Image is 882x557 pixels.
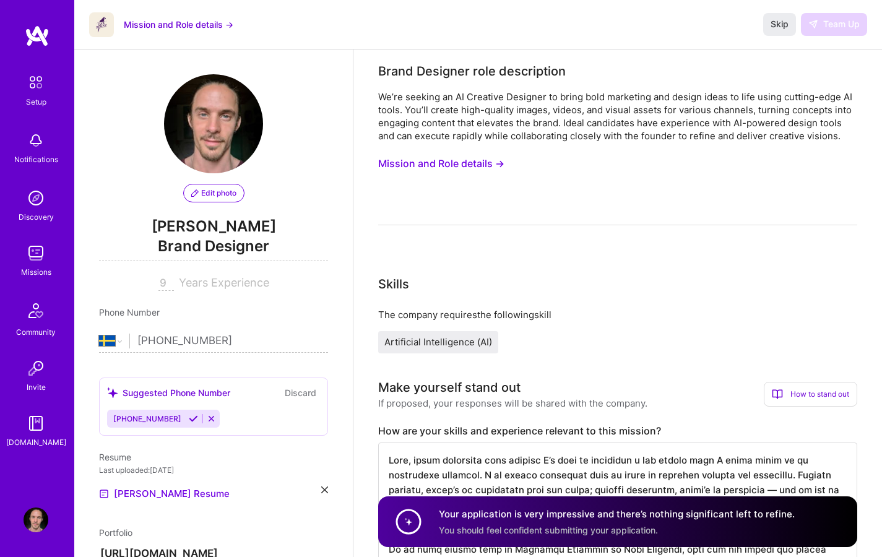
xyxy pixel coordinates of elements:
div: Notifications [14,153,58,166]
div: Missions [21,266,51,278]
div: Invite [27,381,46,394]
div: The company requires the following skill [378,308,857,321]
img: bell [24,128,48,153]
span: Years Experience [179,276,269,289]
div: Make yourself stand out [378,378,521,397]
a: [PERSON_NAME] Resume [99,486,230,501]
button: Mission and Role details → [124,18,233,31]
a: User Avatar [20,507,51,532]
span: Portfolio [99,527,132,538]
img: Resume [99,489,109,499]
img: guide book [24,411,48,436]
img: User Avatar [24,507,48,532]
img: User Avatar [164,74,263,173]
i: icon BookOpen [772,389,783,400]
div: Community [16,326,56,339]
span: Resume [99,452,131,462]
span: [PHONE_NUMBER] [113,414,181,423]
span: Brand Designer [99,236,328,261]
div: Last uploaded: [DATE] [99,464,328,477]
i: icon Close [321,486,328,493]
span: Skip [771,18,789,30]
div: If proposed, your responses will be shared with the company. [378,397,647,410]
span: Artificial Intelligence (AI) [384,336,492,348]
div: We’re seeking an AI Creative Designer to bring bold marketing and design ideas to life using cutt... [378,90,857,142]
img: Community [21,296,51,326]
div: [DOMAIN_NAME] [6,436,66,449]
i: Reject [207,414,216,423]
button: Mission and Role details → [378,152,504,175]
div: How to stand out [764,382,857,407]
div: Brand Designer role description [378,62,566,80]
img: logo [25,25,50,47]
img: Invite [24,356,48,381]
span: [PERSON_NAME] [99,217,328,236]
span: You should feel confident submitting your application. [439,524,658,535]
div: Setup [26,95,46,108]
button: Discard [281,386,320,400]
i: icon SuggestedTeams [107,387,118,398]
img: discovery [24,186,48,210]
button: Skip [763,13,796,35]
span: Phone Number [99,307,160,317]
img: setup [23,69,49,95]
div: Skills [378,275,409,293]
img: teamwork [24,241,48,266]
span: Edit photo [191,188,236,199]
input: +1 (000) 000-0000 [137,323,328,359]
div: Suggested Phone Number [107,386,230,399]
i: icon PencilPurple [191,189,199,197]
input: XX [158,276,174,291]
div: Discovery [19,210,54,223]
h4: Your application is very impressive and there’s nothing significant left to refine. [439,507,795,520]
button: Edit photo [183,184,244,202]
i: Accept [189,414,198,423]
img: Company Logo [89,12,114,37]
label: How are your skills and experience relevant to this mission? [378,425,857,438]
